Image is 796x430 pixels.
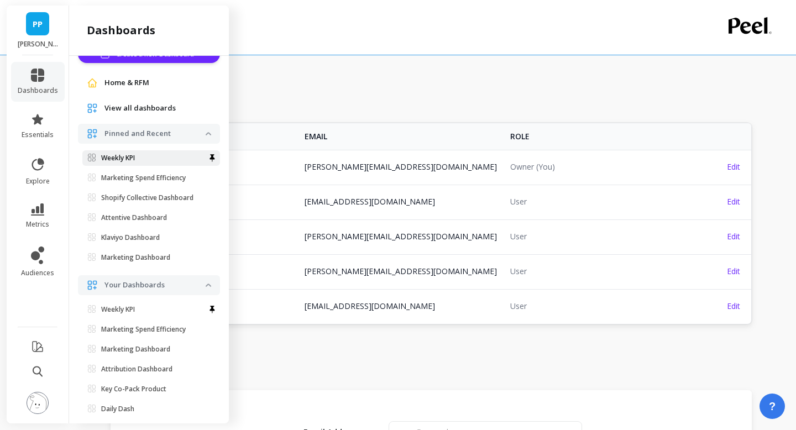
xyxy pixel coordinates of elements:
[18,40,58,49] p: Porter Road - porterroad.myshopify.com
[504,219,689,253] td: User
[104,103,176,114] span: View all dashboards
[101,345,170,354] p: Marketing Dashboard
[305,301,435,311] a: [EMAIL_ADDRESS][DOMAIN_NAME]
[101,193,193,202] p: Shopify Collective Dashboard
[504,185,689,218] td: User
[727,161,740,172] span: Edit
[111,358,752,374] h1: Invite a new user
[504,254,689,288] td: User
[504,289,689,323] td: User
[101,154,135,162] p: Weekly KPI
[305,266,497,276] a: [PERSON_NAME][EMAIL_ADDRESS][DOMAIN_NAME]
[87,280,98,291] img: navigation item icon
[33,18,43,30] span: PP
[305,161,497,172] a: [PERSON_NAME][EMAIL_ADDRESS][DOMAIN_NAME]
[305,231,497,242] a: [PERSON_NAME][EMAIL_ADDRESS][DOMAIN_NAME]
[504,150,689,183] td: Owner (You)
[22,130,54,139] span: essentials
[101,233,160,242] p: Klaviyo Dashboard
[504,123,689,150] th: ROLE
[87,128,98,139] img: navigation item icon
[101,305,135,314] p: Weekly KPI
[111,97,752,113] h1: Users
[104,128,206,139] p: Pinned and Recent
[26,177,50,186] span: explore
[101,174,186,182] p: Marketing Spend Efficiency
[305,196,435,207] a: [EMAIL_ADDRESS][DOMAIN_NAME]
[727,196,740,207] span: Edit
[26,220,49,229] span: metrics
[727,301,740,311] span: Edit
[298,123,504,150] th: EMAIL
[104,280,206,291] p: Your Dashboards
[101,405,134,413] p: Daily Dash
[206,132,211,135] img: down caret icon
[101,365,172,374] p: Attribution Dashboard
[104,103,211,114] a: View all dashboards
[18,86,58,95] span: dashboards
[769,398,776,414] span: ?
[727,266,740,276] span: Edit
[101,213,167,222] p: Attentive Dashboard
[104,77,149,88] span: Home & RFM
[87,103,98,114] img: navigation item icon
[760,394,785,419] button: ?
[27,392,49,414] img: profile picture
[206,284,211,287] img: down caret icon
[101,385,166,394] p: Key Co-Pack Product
[21,269,54,277] span: audiences
[87,77,98,88] img: navigation item icon
[101,253,170,262] p: Marketing Dashboard
[87,23,155,38] h2: dashboards
[727,231,740,242] span: Edit
[101,325,186,334] p: Marketing Spend Efficiency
